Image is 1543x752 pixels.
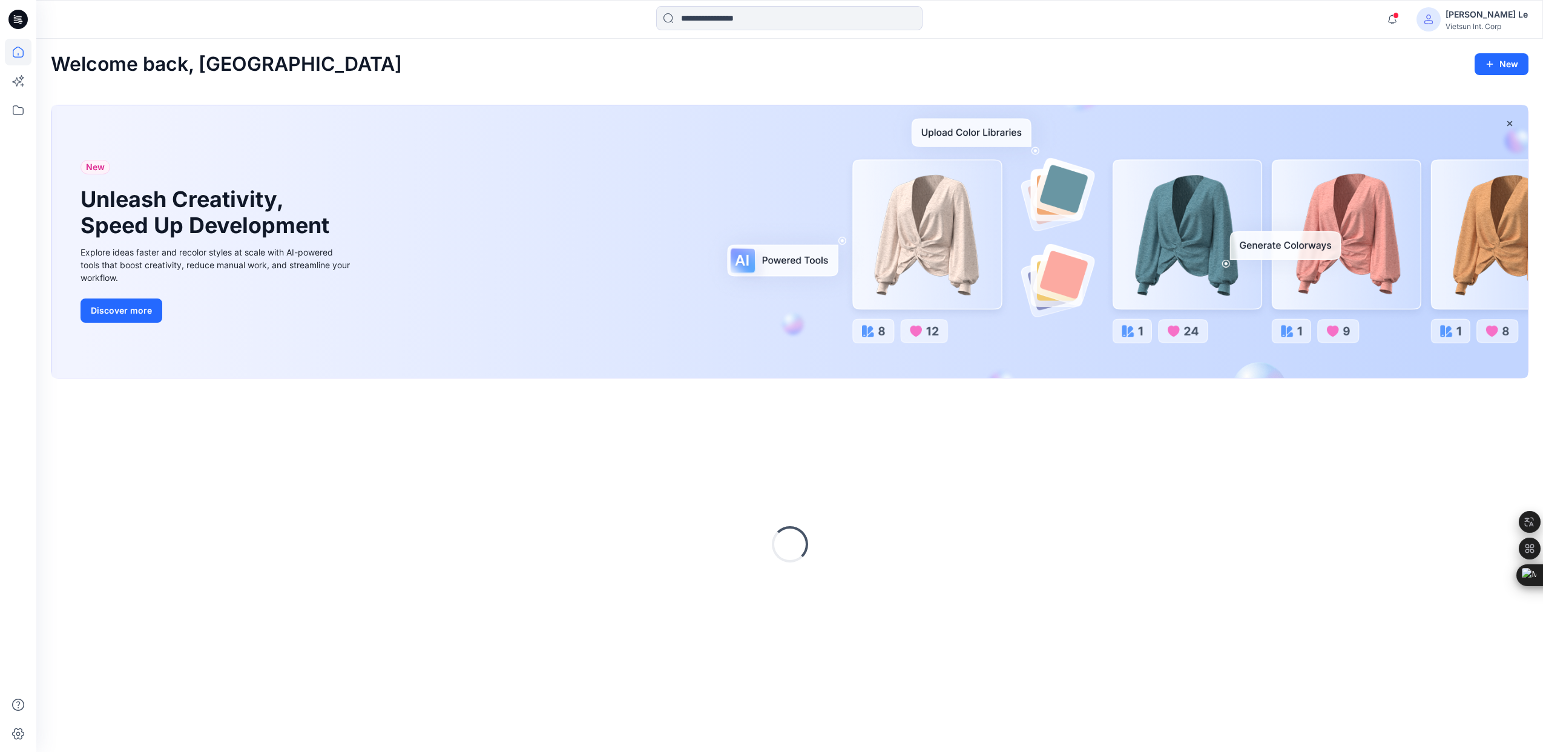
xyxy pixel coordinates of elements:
button: Discover more [81,298,162,323]
div: [PERSON_NAME] Le [1446,7,1528,22]
span: New [86,160,105,174]
button: New [1475,53,1528,75]
h2: Welcome back, [GEOGRAPHIC_DATA] [51,53,402,76]
div: Vietsun Int. Corp [1446,22,1528,31]
h1: Unleash Creativity, Speed Up Development [81,186,335,239]
a: Discover more [81,298,353,323]
svg: avatar [1424,15,1433,24]
div: Explore ideas faster and recolor styles at scale with AI-powered tools that boost creativity, red... [81,246,353,284]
